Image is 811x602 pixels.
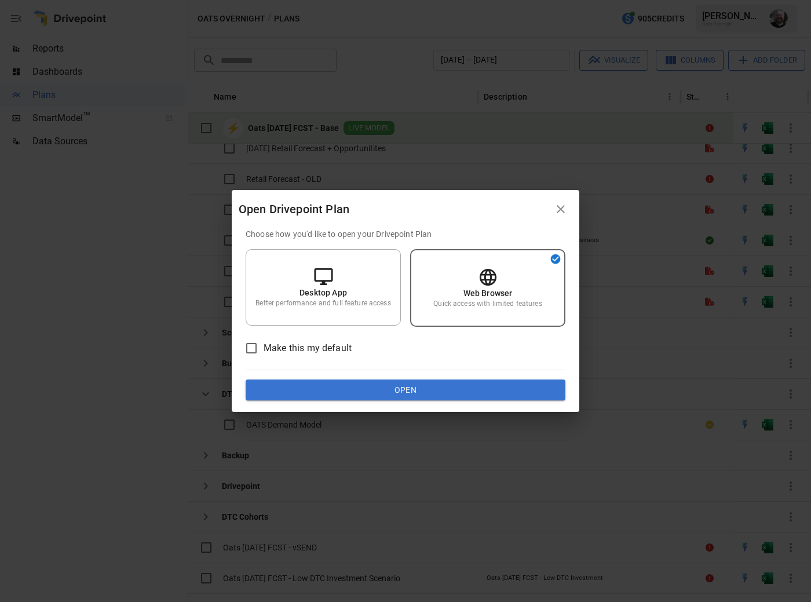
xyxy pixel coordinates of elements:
[255,298,390,308] p: Better performance and full feature access
[463,287,513,299] p: Web Browser
[246,380,565,400] button: Open
[246,228,565,240] p: Choose how you'd like to open your Drivepoint Plan
[299,287,347,298] p: Desktop App
[264,341,352,355] span: Make this my default
[433,299,542,309] p: Quick access with limited features
[239,200,549,218] div: Open Drivepoint Plan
